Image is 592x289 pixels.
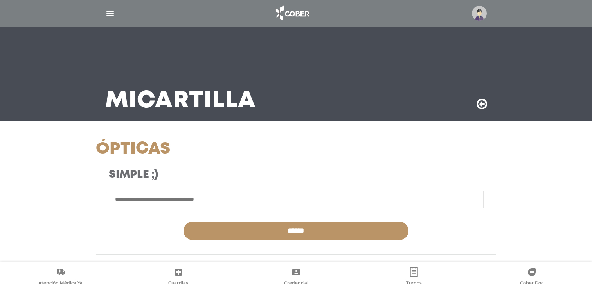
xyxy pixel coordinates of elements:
img: profile-placeholder.svg [472,6,487,21]
h3: Simple ;) [109,168,346,182]
a: Cober Doc [473,267,590,287]
span: Turnos [406,280,422,287]
img: Cober_menu-lines-white.svg [105,9,115,18]
h3: Mi Cartilla [105,91,256,111]
img: logo_cober_home-white.png [272,4,313,23]
span: Cober Doc [520,280,543,287]
span: Atención Médica Ya [38,280,83,287]
span: Credencial [284,280,308,287]
span: Guardias [168,280,188,287]
a: Turnos [355,267,473,287]
a: Credencial [237,267,355,287]
h1: Ópticas [96,139,359,159]
a: Guardias [119,267,237,287]
a: Atención Médica Ya [2,267,119,287]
